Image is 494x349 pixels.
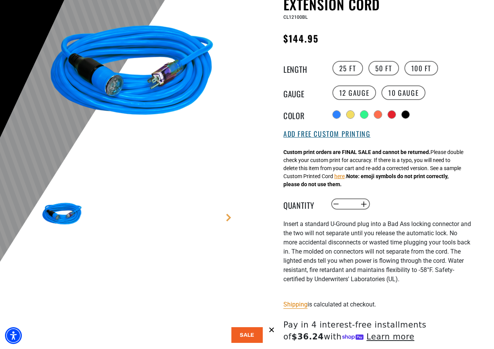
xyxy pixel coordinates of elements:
[381,85,425,100] label: 10 Gauge
[283,15,308,20] span: CL12100BL
[283,63,322,73] legend: Length
[283,149,430,155] strong: Custom print orders are FINAL SALE and cannot be returned.
[332,61,363,75] label: 25 FT
[404,61,438,75] label: 100 FT
[283,299,471,310] div: is calculated at checkout.
[225,214,232,221] a: Next
[283,220,471,283] span: nsert a standard U-Ground plug into a Bad Ass locking connector and the two will not separate unt...
[283,148,463,188] div: Please double check your custom print for accuracy. If there is a typo, you will need to delete t...
[368,61,399,75] label: 50 FT
[283,110,322,120] legend: Color
[332,85,376,100] label: 12 Gauge
[283,199,322,209] label: Quantity
[5,327,22,344] div: Accessibility Menu
[334,172,345,180] button: here
[283,130,370,138] button: Add Free Custom Printing
[283,220,471,293] div: I
[283,88,322,98] legend: Gauge
[40,192,84,237] img: blue
[283,301,308,308] a: Shipping
[283,31,319,45] span: $144.95
[283,173,448,187] strong: Note: emoji symbols do not print correctly, please do not use them.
